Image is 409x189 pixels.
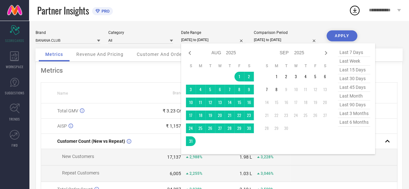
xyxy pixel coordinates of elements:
[281,85,291,94] td: Tue Sep 09 2025
[301,98,310,107] td: Thu Sep 18 2025
[301,110,310,120] td: Thu Sep 25 2025
[322,49,330,57] div: Next month
[261,171,274,176] span: 3,046%
[205,110,215,120] td: Tue Aug 19 2025
[163,108,181,113] div: ₹ 3.23 Cr
[189,171,202,176] span: 2,255%
[234,98,244,107] td: Fri Aug 15 2025
[181,30,246,35] div: Date Range
[186,85,196,94] td: Sun Aug 03 2025
[62,170,99,175] span: Repeat Customers
[196,110,205,120] td: Mon Aug 18 2025
[338,66,370,74] span: last 15 days
[327,30,357,41] button: APPLY
[57,91,68,96] span: Name
[234,123,244,133] td: Fri Aug 29 2025
[320,98,330,107] td: Sat Sep 20 2025
[234,85,244,94] td: Fri Aug 08 2025
[166,123,181,129] div: ₹ 1,157
[244,110,254,120] td: Sat Aug 23 2025
[6,64,24,69] span: WORKSPACE
[62,154,94,159] span: New Customers
[186,136,196,146] td: Sun Aug 31 2025
[57,123,67,129] span: AISP
[186,110,196,120] td: Sun Aug 17 2025
[225,123,234,133] td: Thu Aug 28 2025
[262,63,272,68] th: Sunday
[36,30,100,35] div: Brand
[244,98,254,107] td: Sat Aug 16 2025
[215,110,225,120] td: Wed Aug 20 2025
[186,98,196,107] td: Sun Aug 10 2025
[272,98,281,107] td: Mon Sep 15 2025
[196,98,205,107] td: Mon Aug 11 2025
[272,85,281,94] td: Mon Sep 08 2025
[186,63,196,68] th: Sunday
[215,85,225,94] td: Wed Aug 06 2025
[338,118,370,127] span: last 6 months
[76,52,124,57] span: Revenue And Pricing
[281,72,291,81] td: Tue Sep 02 2025
[320,110,330,120] td: Sat Sep 27 2025
[215,123,225,133] td: Wed Aug 27 2025
[41,67,397,74] div: Metrics
[281,123,291,133] td: Tue Sep 30 2025
[338,57,370,66] span: last week
[272,110,281,120] td: Mon Sep 22 2025
[262,110,272,120] td: Sun Sep 21 2025
[301,72,310,81] td: Thu Sep 04 2025
[262,85,272,94] td: Sun Sep 07 2025
[173,91,194,95] span: Brand Value
[205,98,215,107] td: Tue Aug 12 2025
[12,143,18,148] span: FWD
[186,123,196,133] td: Sun Aug 24 2025
[244,123,254,133] td: Sat Aug 30 2025
[234,63,244,68] th: Friday
[310,63,320,68] th: Friday
[189,155,202,159] span: 2,988%
[225,110,234,120] td: Thu Aug 21 2025
[225,98,234,107] td: Thu Aug 14 2025
[310,98,320,107] td: Fri Sep 19 2025
[291,72,301,81] td: Wed Sep 03 2025
[186,49,194,57] div: Previous month
[45,52,63,57] span: Metrics
[225,63,234,68] th: Thursday
[272,72,281,81] td: Mon Sep 01 2025
[9,117,20,121] span: TRENDS
[205,123,215,133] td: Tue Aug 26 2025
[205,85,215,94] td: Tue Aug 05 2025
[5,90,25,95] span: SUGGESTIONS
[281,110,291,120] td: Tue Sep 23 2025
[240,154,252,160] div: 1.98 L
[234,72,244,81] td: Fri Aug 01 2025
[301,63,310,68] th: Thursday
[272,123,281,133] td: Mon Sep 29 2025
[57,108,78,113] span: Total GMV
[291,110,301,120] td: Wed Sep 24 2025
[320,72,330,81] td: Sat Sep 06 2025
[310,85,320,94] td: Fri Sep 12 2025
[338,83,370,92] span: last 45 days
[137,52,186,57] span: Customer And Orders
[349,5,361,16] div: Open download list
[244,72,254,81] td: Sat Aug 02 2025
[108,30,173,35] div: Category
[281,63,291,68] th: Tuesday
[240,171,252,176] div: 1.03 L
[196,63,205,68] th: Monday
[338,100,370,109] span: last 90 days
[244,63,254,68] th: Saturday
[37,4,89,17] span: Partner Insights
[181,37,246,43] input: Select date range
[281,98,291,107] td: Tue Sep 16 2025
[215,63,225,68] th: Wednesday
[320,85,330,94] td: Sat Sep 13 2025
[262,98,272,107] td: Sun Sep 14 2025
[254,30,318,35] div: Comparison Period
[291,63,301,68] th: Wednesday
[234,110,244,120] td: Fri Aug 22 2025
[215,98,225,107] td: Wed Aug 13 2025
[338,92,370,100] span: last month
[338,48,370,57] span: last 7 days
